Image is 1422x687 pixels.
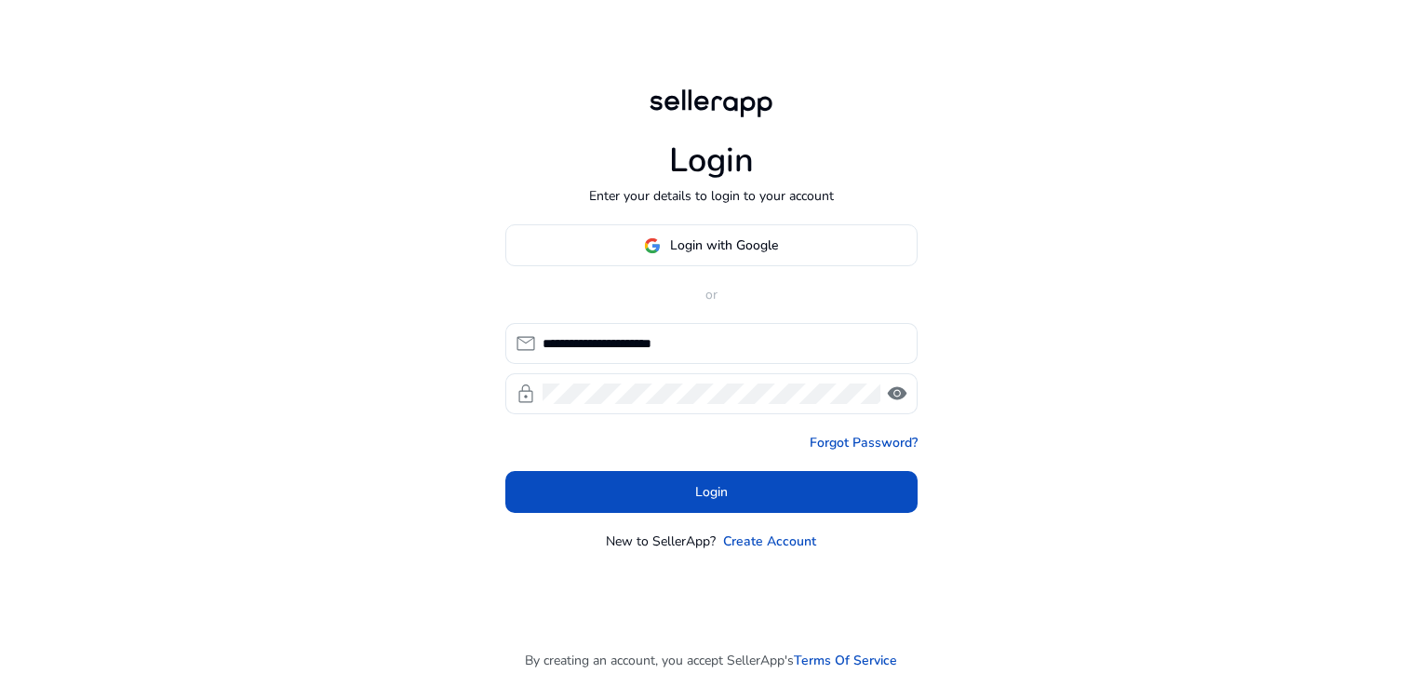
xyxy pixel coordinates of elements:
[505,224,918,266] button: Login with Google
[695,482,728,502] span: Login
[644,237,661,254] img: google-logo.svg
[606,532,716,551] p: New to SellerApp?
[723,532,816,551] a: Create Account
[515,383,537,405] span: lock
[794,651,897,670] a: Terms Of Service
[515,332,537,355] span: mail
[886,383,908,405] span: visibility
[810,433,918,452] a: Forgot Password?
[589,186,834,206] p: Enter your details to login to your account
[669,141,754,181] h1: Login
[505,471,918,513] button: Login
[505,285,918,304] p: or
[670,236,778,255] span: Login with Google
